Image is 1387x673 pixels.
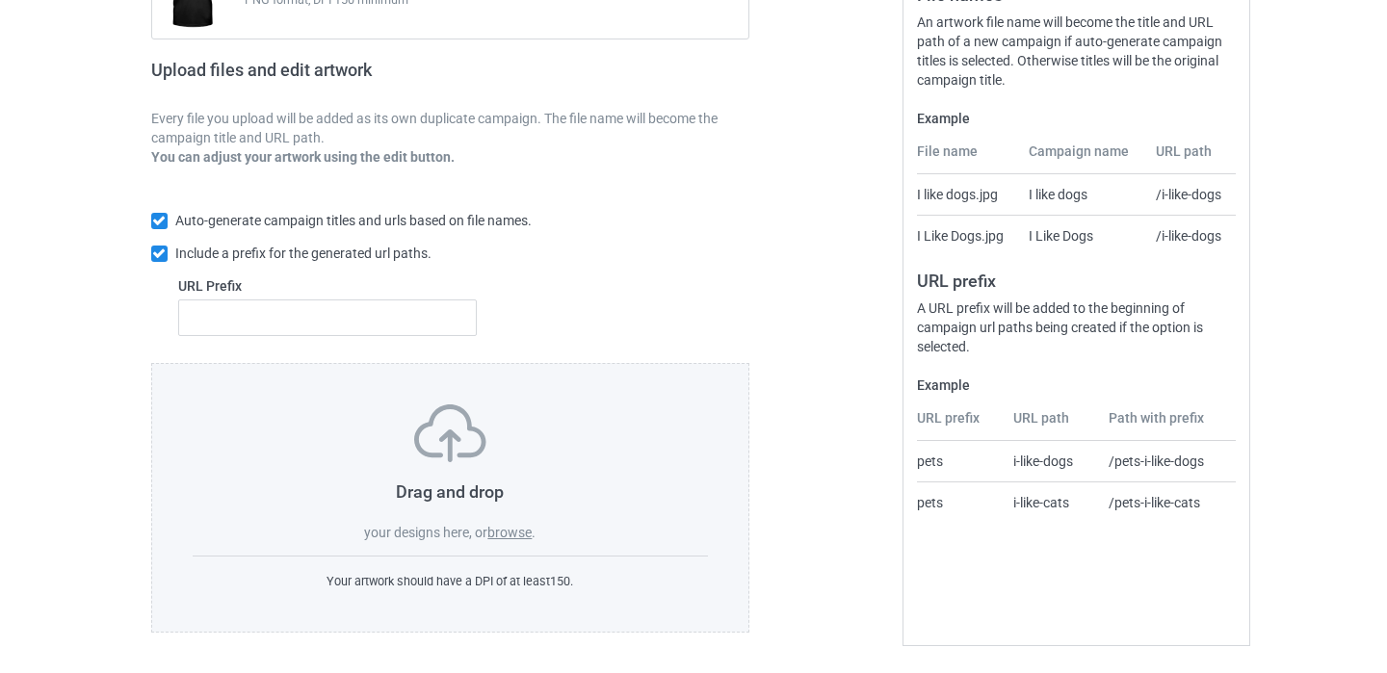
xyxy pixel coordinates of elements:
[917,13,1236,90] div: An artwork file name will become the title and URL path of a new campaign if auto-generate campai...
[1098,408,1236,441] th: Path with prefix
[1003,408,1098,441] th: URL path
[414,404,486,462] img: svg+xml;base64,PD94bWwgdmVyc2lvbj0iMS4wIiBlbmNvZGluZz0iVVRGLTgiPz4KPHN2ZyB3aWR0aD0iNzVweCIgaGVpZ2...
[917,408,1004,441] th: URL prefix
[1098,441,1236,481] td: /pets-i-like-dogs
[917,174,1018,215] td: I like dogs.jpg
[151,60,510,95] h2: Upload files and edit artwork
[917,375,1236,395] label: Example
[1003,481,1098,523] td: i-like-cats
[917,215,1018,256] td: I Like Dogs.jpg
[917,481,1004,523] td: pets
[1098,481,1236,523] td: /pets-i-like-cats
[1003,441,1098,481] td: i-like-dogs
[917,441,1004,481] td: pets
[1018,142,1145,174] th: Campaign name
[364,525,487,540] span: your designs here, or
[1018,174,1145,215] td: I like dogs
[175,213,532,228] span: Auto-generate campaign titles and urls based on file names.
[1018,215,1145,256] td: I Like Dogs
[327,574,573,588] span: Your artwork should have a DPI of at least 150 .
[532,525,536,540] span: .
[1145,142,1236,174] th: URL path
[1145,174,1236,215] td: /i-like-dogs
[193,480,709,503] h3: Drag and drop
[917,142,1018,174] th: File name
[151,149,455,165] b: You can adjust your artwork using the edit button.
[487,525,532,540] label: browse
[1145,215,1236,256] td: /i-like-dogs
[917,298,1236,356] div: A URL prefix will be added to the beginning of campaign url paths being created if the option is ...
[175,246,432,261] span: Include a prefix for the generated url paths.
[151,109,750,147] p: Every file you upload will be added as its own duplicate campaign. The file name will become the ...
[178,276,478,296] label: URL Prefix
[917,109,1236,128] label: Example
[917,270,1236,292] h3: URL prefix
